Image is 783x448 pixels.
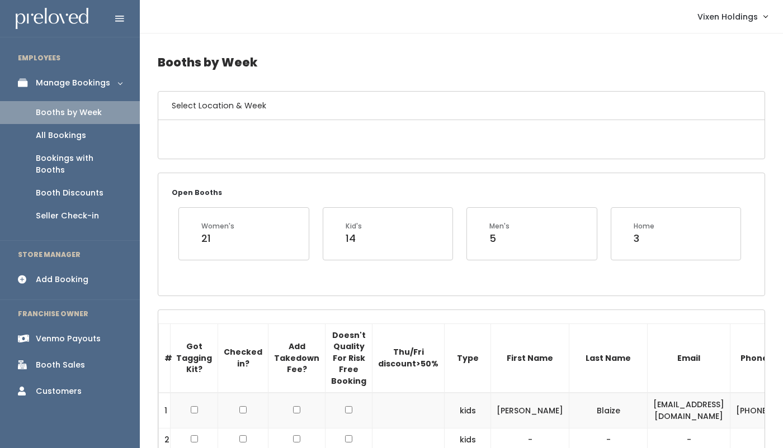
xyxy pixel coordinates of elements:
div: 3 [634,231,654,246]
td: [PERSON_NAME] [491,393,569,428]
div: Venmo Payouts [36,333,101,345]
th: Got Tagging Kit? [171,323,218,393]
a: Vixen Holdings [686,4,779,28]
div: Booth Sales [36,359,85,371]
td: [EMAIL_ADDRESS][DOMAIN_NAME] [648,393,730,428]
span: Vixen Holdings [697,11,758,23]
h6: Select Location & Week [158,92,765,120]
div: 21 [201,231,234,246]
div: Home [634,221,654,231]
div: All Bookings [36,130,86,141]
div: Add Booking [36,274,88,285]
th: # [159,323,171,393]
div: Seller Check-in [36,210,99,222]
div: Kid's [346,221,362,231]
div: 14 [346,231,362,246]
td: kids [445,393,491,428]
div: Men's [489,221,510,231]
img: preloved logo [16,8,88,30]
th: Doesn't Quality For Risk Free Booking [326,323,372,393]
div: Bookings with Booths [36,152,122,176]
div: Booths by Week [36,107,102,118]
th: First Name [491,323,569,393]
th: Email [648,323,730,393]
th: Checked in? [218,323,268,393]
div: 5 [489,231,510,246]
div: Women's [201,221,234,231]
div: Manage Bookings [36,77,110,89]
small: Open Booths [172,188,222,197]
th: Thu/Fri discount>50% [372,323,445,393]
h4: Booths by Week [158,47,765,78]
th: Last Name [569,323,648,393]
div: Customers [36,385,82,397]
div: Booth Discounts [36,187,103,199]
td: 1 [159,393,171,428]
th: Type [445,323,491,393]
th: Add Takedown Fee? [268,323,326,393]
td: Blaize [569,393,648,428]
